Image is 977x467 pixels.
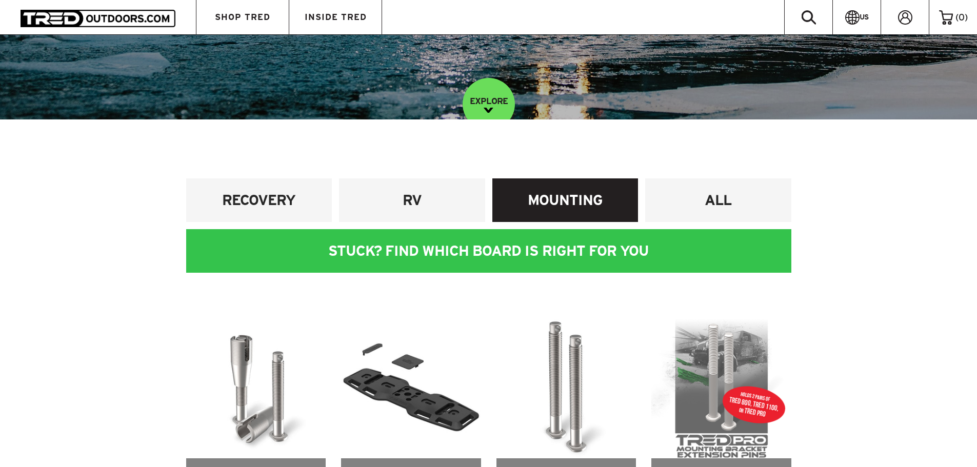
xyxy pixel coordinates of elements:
[215,13,270,22] span: SHOP TRED
[939,10,953,25] img: cart-icon
[347,191,477,210] h4: RV
[492,178,639,222] a: MOUNTING
[339,178,485,222] a: RV
[463,78,515,130] a: EXPLORE
[955,13,968,22] span: ( )
[653,191,784,210] h4: ALL
[500,191,631,210] h4: MOUNTING
[959,12,965,22] span: 0
[186,229,791,273] div: STUCK? FIND WHICH BOARD IS RIGHT FOR YOU
[194,191,325,210] h4: RECOVERY
[21,10,175,27] img: TRED Outdoors America
[645,178,791,222] a: ALL
[186,178,332,222] a: RECOVERY
[305,13,367,22] span: INSIDE TRED
[484,108,493,113] img: down-image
